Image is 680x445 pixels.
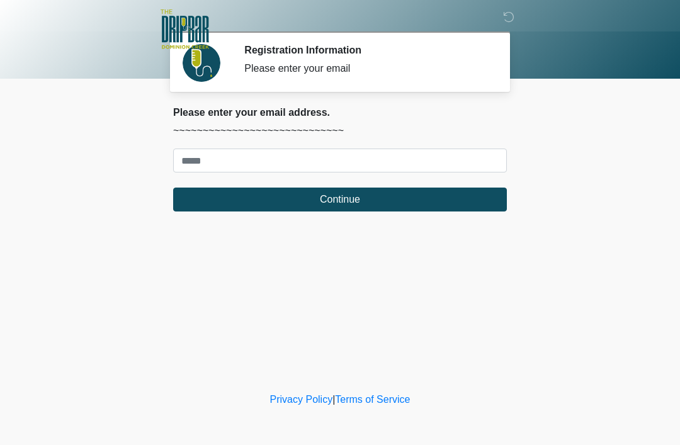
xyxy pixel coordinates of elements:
p: ~~~~~~~~~~~~~~~~~~~~~~~~~~~~~ [173,123,507,138]
a: Terms of Service [335,394,410,405]
img: The DRIPBaR - San Antonio Dominion Creek Logo [161,9,209,51]
button: Continue [173,188,507,211]
a: Privacy Policy [270,394,333,405]
a: | [332,394,335,405]
img: Agent Avatar [183,44,220,82]
h2: Please enter your email address. [173,106,507,118]
div: Please enter your email [244,61,488,76]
